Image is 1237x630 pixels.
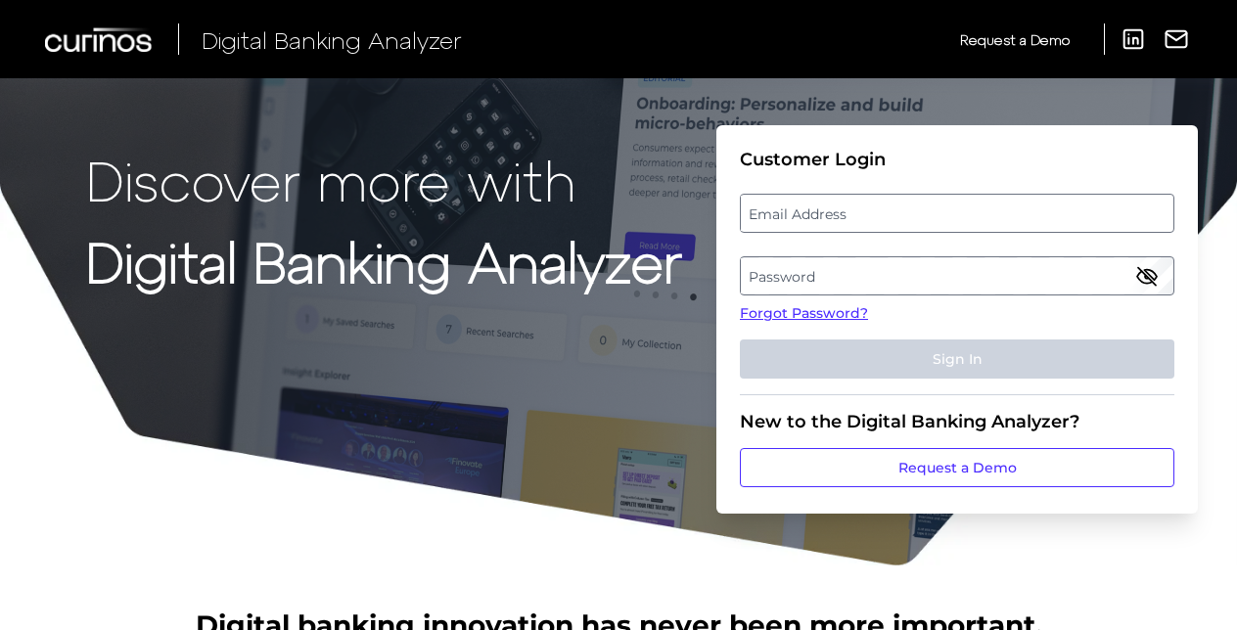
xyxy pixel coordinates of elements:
div: Customer Login [740,149,1174,170]
div: New to the Digital Banking Analyzer? [740,411,1174,432]
span: Digital Banking Analyzer [202,25,462,54]
strong: Digital Banking Analyzer [86,228,682,293]
span: Request a Demo [960,31,1070,48]
label: Email Address [741,196,1172,231]
a: Forgot Password? [740,303,1174,324]
a: Request a Demo [740,448,1174,487]
img: Curinos [45,27,155,52]
a: Request a Demo [960,23,1070,56]
p: Discover more with [86,149,682,210]
button: Sign In [740,339,1174,379]
label: Password [741,258,1172,293]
